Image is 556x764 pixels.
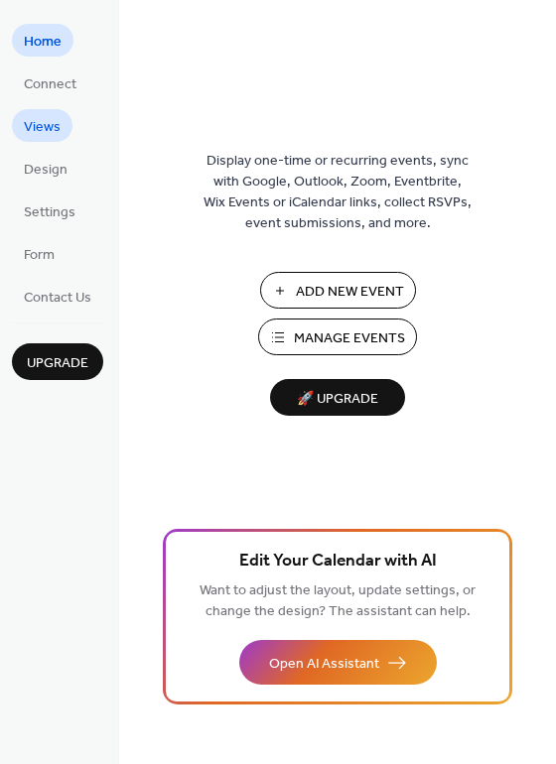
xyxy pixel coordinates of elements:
a: Form [12,237,67,270]
a: Settings [12,194,87,227]
span: Add New Event [296,282,404,303]
span: Form [24,245,55,266]
span: Want to adjust the layout, update settings, or change the design? The assistant can help. [200,577,476,625]
span: 🚀 Upgrade [282,386,393,413]
a: Views [12,109,72,142]
span: Display one-time or recurring events, sync with Google, Outlook, Zoom, Eventbrite, Wix Events or ... [204,151,472,234]
span: Open AI Assistant [269,654,379,675]
span: Views [24,117,61,138]
span: Connect [24,74,76,95]
a: Home [12,24,73,57]
a: Contact Us [12,280,103,313]
span: Contact Us [24,288,91,309]
span: Edit Your Calendar with AI [239,548,437,575]
a: Connect [12,66,88,99]
button: Manage Events [258,318,417,355]
span: Upgrade [27,353,88,374]
span: Home [24,32,62,53]
span: Settings [24,202,75,223]
button: 🚀 Upgrade [270,379,405,416]
a: Design [12,152,79,185]
button: Add New Event [260,272,416,309]
span: Manage Events [294,328,405,349]
button: Open AI Assistant [239,640,437,685]
button: Upgrade [12,343,103,380]
span: Design [24,160,68,181]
